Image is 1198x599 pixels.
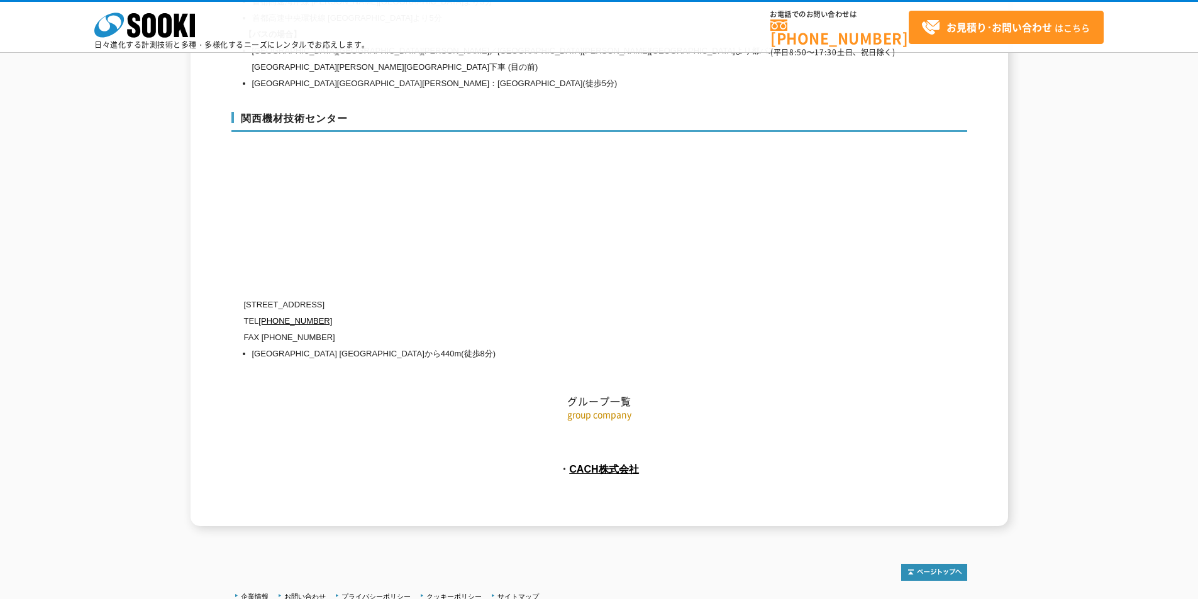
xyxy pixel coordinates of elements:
[252,346,848,362] li: [GEOGRAPHIC_DATA] [GEOGRAPHIC_DATA]から440m(徒歩8分)
[909,11,1104,44] a: お見積り･お問い合わせはこちら
[901,564,967,581] img: トップページへ
[252,75,848,92] li: [GEOGRAPHIC_DATA][GEOGRAPHIC_DATA][PERSON_NAME]：[GEOGRAPHIC_DATA](徒歩5分)
[789,47,807,58] span: 8:50
[569,463,639,475] a: CACH株式会社
[770,11,909,18] span: お電話でのお問い合わせは
[770,19,909,45] a: [PHONE_NUMBER]
[231,269,967,408] h2: グループ一覧
[231,408,967,421] p: group company
[258,316,332,326] a: [PHONE_NUMBER]
[770,47,895,58] span: (平日 ～ 土日、祝日除く)
[244,297,848,313] p: [STREET_ADDRESS]
[231,112,967,132] h3: 関西機材技術センター
[94,41,370,48] p: 日々進化する計測技術と多種・多様化するニーズにレンタルでお応えします。
[244,313,848,329] p: TEL
[231,459,967,479] p: ・
[814,47,837,58] span: 17:30
[921,18,1090,37] span: はこちら
[946,19,1052,35] strong: お見積り･お問い合わせ
[252,43,848,75] li: [GEOGRAPHIC_DATA][GEOGRAPHIC_DATA][PERSON_NAME]／[GEOGRAPHIC_DATA][PERSON_NAME][GEOGRAPHIC_DATA]より...
[244,329,848,346] p: FAX [PHONE_NUMBER]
